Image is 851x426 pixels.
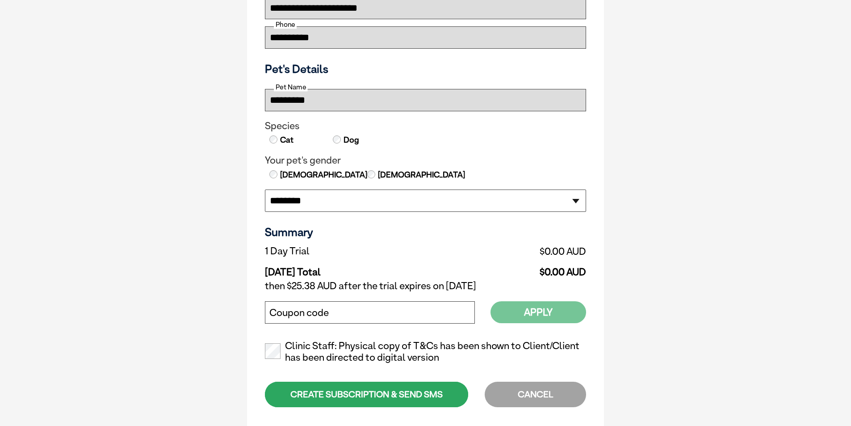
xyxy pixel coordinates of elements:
[265,120,586,132] legend: Species
[265,343,281,359] input: Clinic Staff: Physical copy of T&Cs has been shown to Client/Client has been directed to digital ...
[265,340,586,363] label: Clinic Staff: Physical copy of T&Cs has been shown to Client/Client has been directed to digital ...
[269,307,329,319] label: Coupon code
[261,62,590,76] h3: Pet's Details
[490,301,586,323] button: Apply
[440,243,586,259] td: $0.00 AUD
[265,259,440,278] td: [DATE] Total
[265,243,440,259] td: 1 Day Trial
[265,278,586,294] td: then $25.38 AUD after the trial expires on [DATE]
[274,21,297,29] label: Phone
[265,225,586,239] h3: Summary
[265,155,586,166] legend: Your pet's gender
[485,382,586,407] div: CANCEL
[440,259,586,278] td: $0.00 AUD
[265,382,468,407] div: CREATE SUBSCRIPTION & SEND SMS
